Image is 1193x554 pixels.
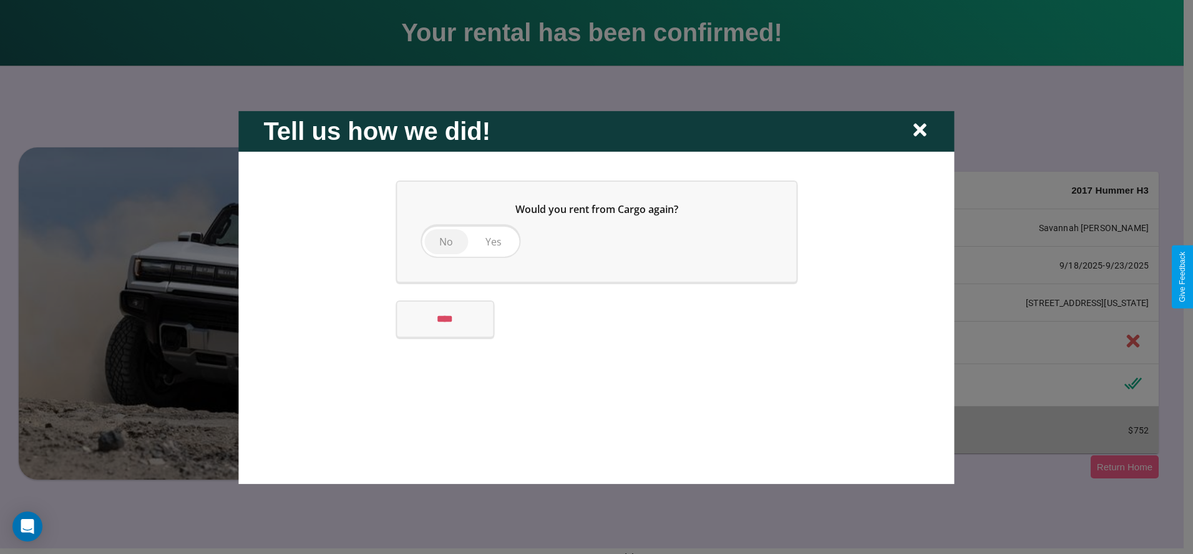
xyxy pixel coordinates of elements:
[515,202,678,215] span: Would you rent from Cargo again?
[12,512,42,542] div: Open Intercom Messenger
[485,234,502,248] span: Yes
[439,234,453,248] span: No
[1178,252,1187,302] div: Give Feedback
[263,117,490,145] h2: Tell us how we did!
